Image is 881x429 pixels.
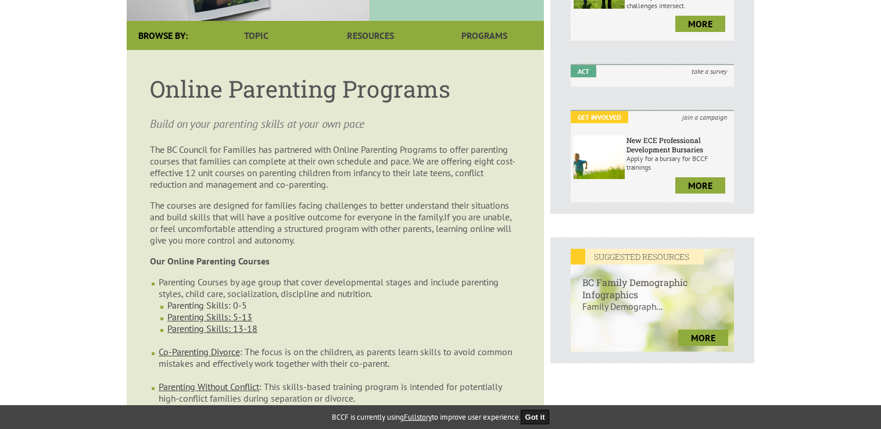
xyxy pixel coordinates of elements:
[404,412,432,422] a: Fullstory
[159,346,521,381] li: : The focus is on the children, as parents learn skills to avoid common mistakes and effectively ...
[428,21,542,50] a: Programs
[675,16,725,32] a: more
[159,276,521,346] li: Parenting Courses by age group that cover developmental stages and include parenting styles, chil...
[199,21,313,50] a: Topic
[167,311,252,323] a: Parenting Skills: 5-13
[626,135,731,154] h6: New ECE Professional Development Bursaries
[159,346,240,357] a: Co-Parenting Divorce
[675,111,734,123] i: join a campaign
[150,116,521,132] p: Build on your parenting skills at your own pace
[626,154,731,171] p: Apply for a bursary for BCCF trainings
[571,111,628,123] em: Get Involved
[150,73,521,104] h1: Online Parenting Programs
[678,330,728,346] a: more
[159,381,521,416] li: : This skills-based training program is intended for potentially high-conflict families during se...
[571,65,596,77] em: Act
[167,299,247,311] a: Parenting Skills: 0-5
[167,323,257,334] a: Parenting Skills: 13-18
[571,264,734,301] h6: BC Family Demographic Infographics
[127,21,199,50] div: Browse By:
[159,381,259,392] a: Parenting Without Conflict
[521,410,550,424] button: Got it
[685,65,734,77] i: take a survey
[150,144,521,190] p: The BC Council for Families has partnered with Online Parenting Programs to offer parenting cours...
[571,301,734,324] p: Family Demograph...
[313,21,427,50] a: Resources
[150,199,521,246] p: The courses are designed for families facing challenges to better understand their situations and...
[571,249,704,264] em: SUGGESTED RESOURCES
[150,211,511,246] span: If you are unable, or feel uncomfortable attending a structured program with other parents, learn...
[150,255,270,267] strong: Our Online Parenting Courses
[675,177,725,194] a: more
